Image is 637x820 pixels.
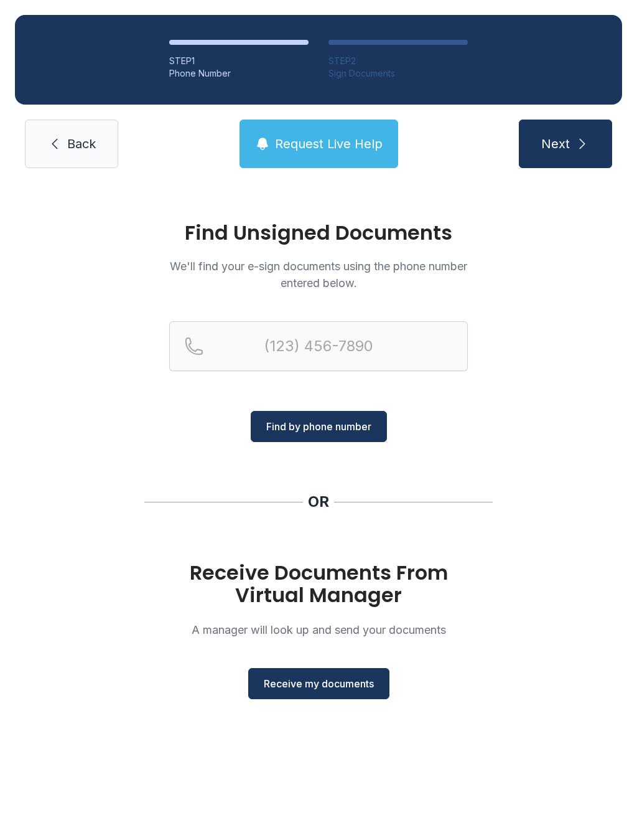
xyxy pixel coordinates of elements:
p: We'll find your e-sign documents using the phone number entered below. [169,258,468,291]
div: OR [308,492,329,512]
p: A manager will look up and send your documents [169,621,468,638]
span: Find by phone number [266,419,371,434]
h1: Receive Documents From Virtual Manager [169,562,468,606]
span: Receive my documents [264,676,374,691]
span: Next [541,135,570,153]
span: Back [67,135,96,153]
div: Phone Number [169,67,309,80]
input: Reservation phone number [169,321,468,371]
h1: Find Unsigned Documents [169,223,468,243]
div: Sign Documents [328,67,468,80]
div: STEP 2 [328,55,468,67]
div: STEP 1 [169,55,309,67]
span: Request Live Help [275,135,383,153]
